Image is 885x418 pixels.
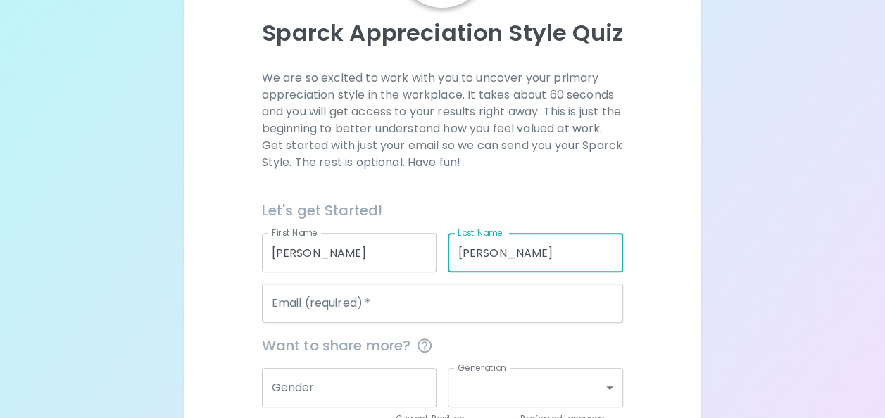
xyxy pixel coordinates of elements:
[272,227,318,239] label: First Name
[262,199,624,222] h6: Let's get Started!
[262,334,624,357] span: Want to share more?
[201,19,684,47] p: Sparck Appreciation Style Quiz
[458,227,502,239] label: Last Name
[262,70,624,171] p: We are so excited to work with you to uncover your primary appreciation style in the workplace. I...
[458,362,506,374] label: Generation
[416,337,433,354] svg: This information is completely confidential and only used for aggregated appreciation studies at ...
